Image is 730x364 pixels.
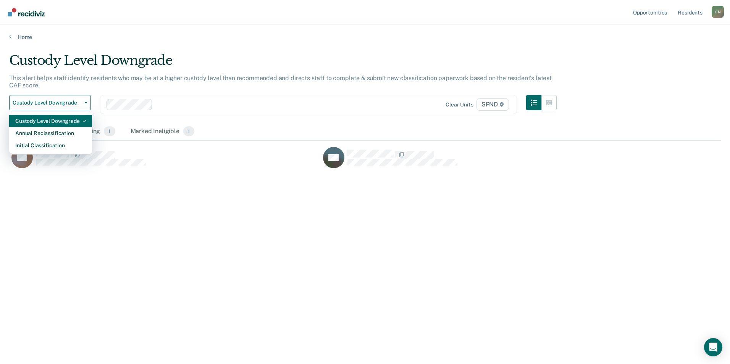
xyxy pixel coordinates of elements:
span: 1 [183,126,194,136]
span: SPND [476,98,509,111]
div: Open Intercom Messenger [704,338,722,356]
div: Pending1 [76,123,116,140]
span: 1 [104,126,115,136]
img: Recidiviz [8,8,45,16]
span: Custody Level Downgrade [13,100,81,106]
p: This alert helps staff identify residents who may be at a higher custody level than recommended a... [9,74,552,89]
div: Marked Ineligible1 [129,123,196,140]
div: CaseloadOpportunityCell-00113721 [321,147,632,177]
div: Custody Level Downgrade [15,115,86,127]
div: Annual Reclassification [15,127,86,139]
button: Profile dropdown button [712,6,724,18]
div: C N [712,6,724,18]
a: Home [9,34,721,40]
div: CaseloadOpportunityCell-00546863 [9,147,321,177]
div: Initial Classification [15,139,86,151]
button: Custody Level Downgrade [9,95,91,110]
div: Clear units [446,101,473,108]
div: Custody Level Downgrade [9,53,557,74]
